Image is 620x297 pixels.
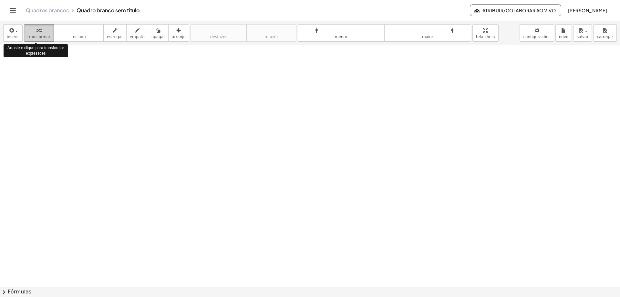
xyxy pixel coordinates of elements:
[520,24,554,42] button: configurações
[27,35,50,39] font: transformar
[523,35,550,39] font: configurações
[593,24,617,42] button: carregar
[301,27,381,33] font: formato_tamanho
[555,24,572,42] button: novo
[24,24,54,42] button: transformar
[384,24,471,42] button: formato_tamanhomaior
[573,24,592,42] button: salvar
[335,35,347,39] font: menor
[472,24,499,42] button: tela cheia
[26,7,69,14] a: Quadros brancos
[3,24,23,42] button: inserir
[470,5,561,16] button: Atribuir/Colaborar ao Vivo
[422,35,433,39] font: maior
[148,24,169,42] button: apagar
[7,35,19,39] font: inserir
[71,35,86,39] font: teclado
[482,7,556,13] font: Atribuir/Colaborar ao Vivo
[388,27,468,33] font: formato_tamanho
[298,24,385,42] button: formato_tamanhomenor
[8,5,18,16] button: Alternar navegação
[264,35,278,39] font: refazer
[250,27,293,33] font: refazer
[191,24,247,42] button: desfazerdesfazer
[597,35,613,39] font: carregar
[130,35,145,39] font: empate
[172,35,186,39] font: arranjo
[151,35,165,39] font: apagar
[577,35,588,39] font: salvar
[168,24,189,42] button: arranjo
[126,24,148,42] button: empate
[568,7,607,13] font: [PERSON_NAME]
[7,46,64,56] font: Arraste e clique para transformar expressões
[563,5,612,16] button: [PERSON_NAME]
[8,289,31,295] font: Fórmulas
[54,24,104,42] button: tecladoteclado
[103,24,127,42] button: esfregar
[107,35,123,39] font: esfregar
[559,35,568,39] font: novo
[210,35,227,39] font: desfazer
[194,27,243,33] font: desfazer
[246,24,296,42] button: refazerrefazer
[476,35,495,39] font: tela cheia
[57,27,100,33] font: teclado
